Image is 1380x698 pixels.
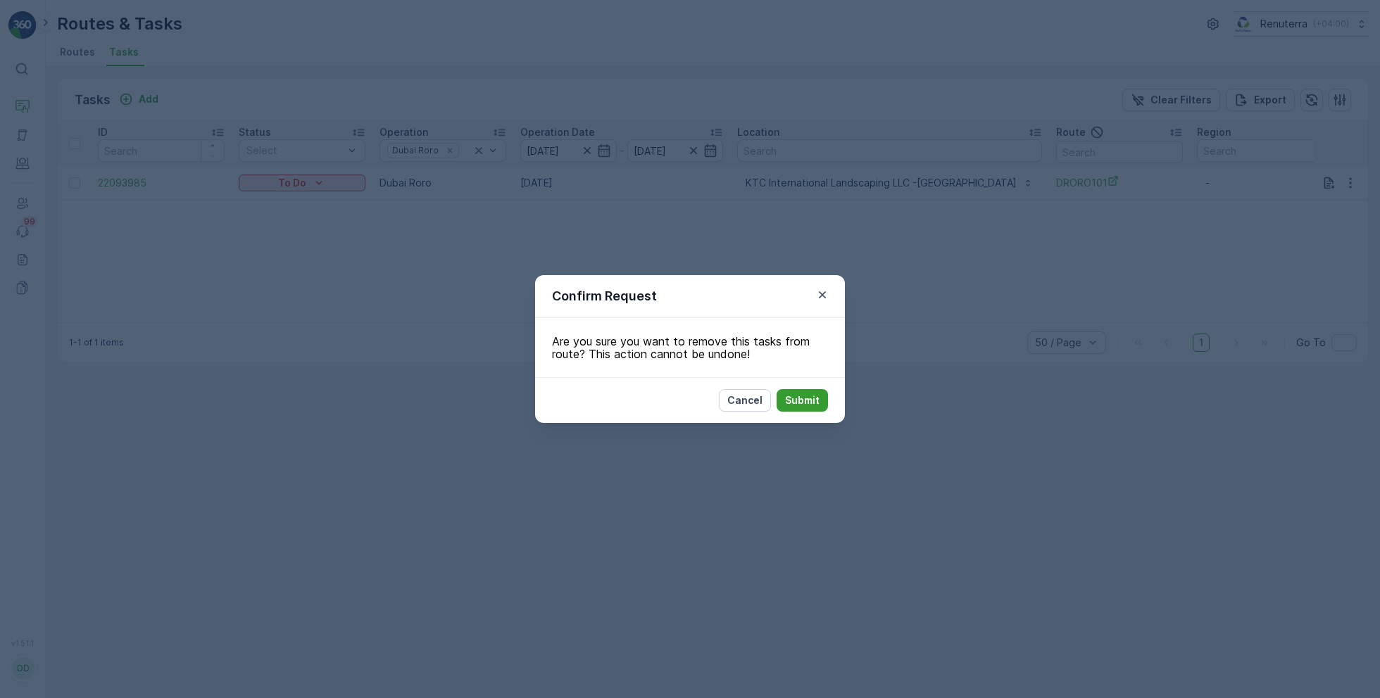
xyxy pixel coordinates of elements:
p: Submit [785,393,820,407]
p: Confirm Request [552,286,657,306]
button: Cancel [719,389,771,412]
div: Are you sure you want to remove this tasks from route? This action cannot be undone! [535,318,845,377]
button: Submit [777,389,828,412]
p: Cancel [727,393,763,407]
